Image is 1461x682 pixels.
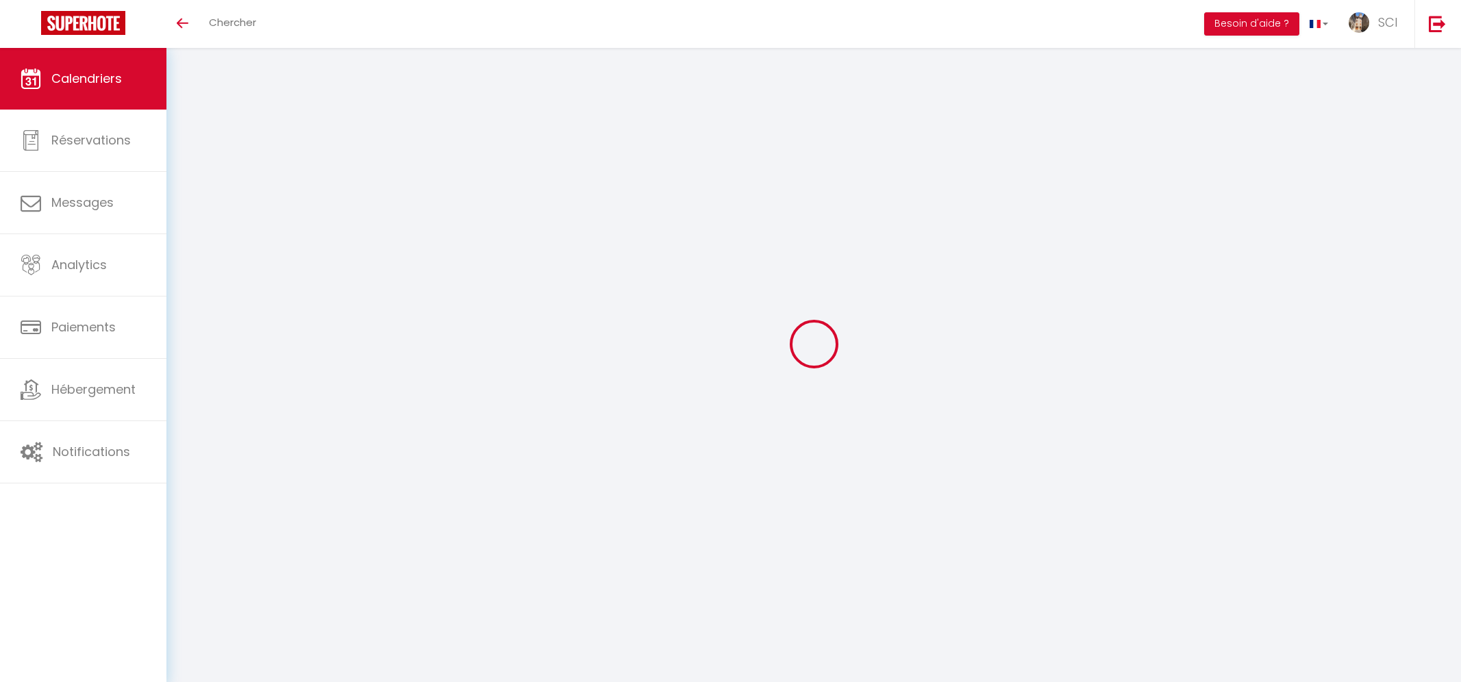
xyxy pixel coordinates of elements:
[41,11,125,35] img: Super Booking
[1349,12,1369,33] img: ...
[51,131,131,149] span: Réservations
[51,256,107,273] span: Analytics
[51,194,114,211] span: Messages
[209,15,256,29] span: Chercher
[51,318,116,336] span: Paiements
[1204,12,1299,36] button: Besoin d'aide ?
[1378,14,1397,31] span: SCI
[1429,15,1446,32] img: logout
[51,70,122,87] span: Calendriers
[51,381,136,398] span: Hébergement
[53,443,130,460] span: Notifications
